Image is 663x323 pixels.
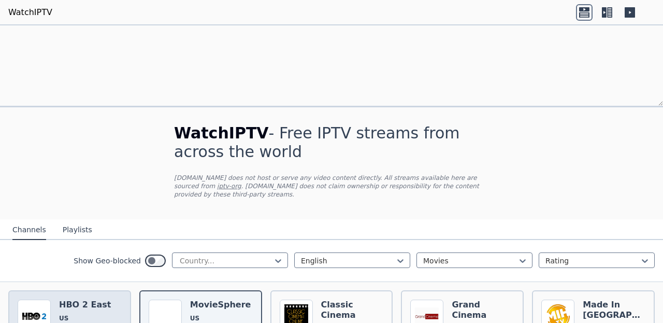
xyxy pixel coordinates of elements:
[174,124,269,142] span: WatchIPTV
[190,300,251,310] h6: MovieSphere
[583,300,645,320] h6: Made In [GEOGRAPHIC_DATA]
[217,182,241,190] a: iptv-org
[74,256,141,266] label: Show Geo-blocked
[174,174,489,199] p: [DOMAIN_NAME] does not host or serve any video content directly. All streams available here are s...
[174,124,489,161] h1: - Free IPTV streams from across the world
[59,300,111,310] h6: HBO 2 East
[12,220,46,240] button: Channels
[59,314,68,322] span: US
[321,300,384,320] h6: Classic Cinema
[63,220,92,240] button: Playlists
[452,300,514,320] h6: Grand Cinema
[8,6,52,19] a: WatchIPTV
[190,314,199,322] span: US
